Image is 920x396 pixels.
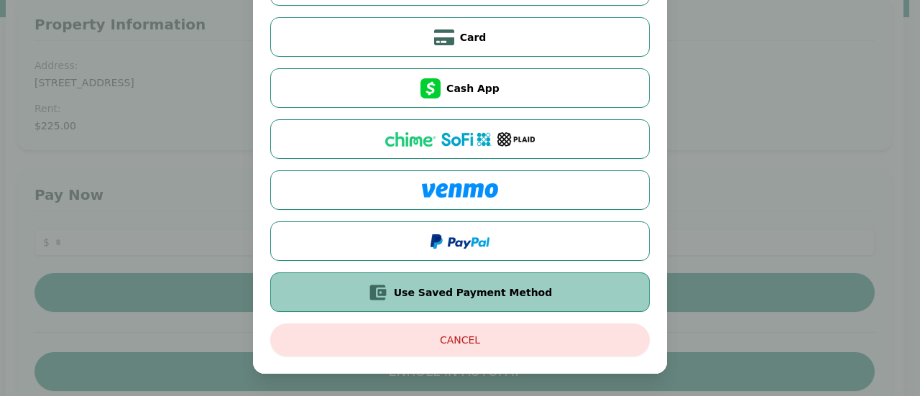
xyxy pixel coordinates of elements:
button: Card [270,17,650,57]
img: SoFi logo [441,132,492,147]
span: Use Saved Payment Method [394,285,553,300]
img: Chime logo [385,132,436,147]
img: PayPal logo [431,234,489,249]
img: Plaid logo [497,132,535,147]
button: Use Saved Payment Method [270,272,650,312]
span: Cash App [446,81,500,96]
button: Cancel [270,323,650,356]
button: Cash App [270,68,650,108]
span: Card [460,30,487,45]
img: Venmo logo [422,183,498,198]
